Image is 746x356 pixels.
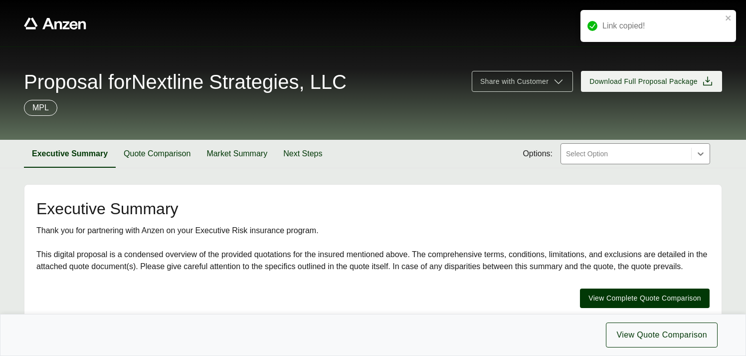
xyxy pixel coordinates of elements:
button: View Complete Quote Comparison [580,289,710,308]
span: Proposal for Nextline Strategies, LLC [24,72,347,92]
button: Next Steps [275,140,330,168]
span: View Complete Quote Comparison [588,293,701,304]
span: Options: [523,148,553,160]
button: Market Summary [198,140,275,168]
a: Anzen website [24,17,86,29]
h2: Executive Summary [36,201,710,217]
button: close [725,14,732,22]
span: Download Full Proposal Package [589,76,698,87]
button: Share with Customer [472,71,573,92]
button: Executive Summary [24,140,116,168]
span: Share with Customer [480,76,549,87]
button: Download Full Proposal Package [581,71,722,92]
button: View Quote Comparison [606,323,718,348]
span: View Quote Comparison [616,329,707,341]
div: Thank you for partnering with Anzen on your Executive Risk insurance program. This digital propos... [36,225,710,273]
div: Link copied! [602,20,722,32]
p: MPL [32,102,49,114]
button: Quote Comparison [116,140,198,168]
